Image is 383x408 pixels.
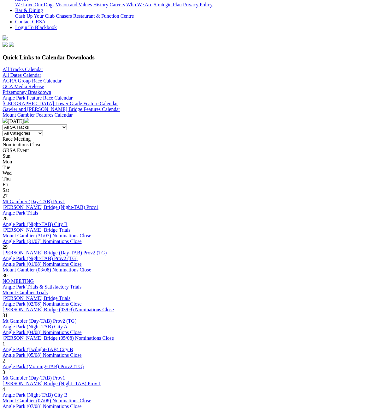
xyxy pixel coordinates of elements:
a: [PERSON_NAME] Bridge Trials [3,227,70,233]
span: 2 [3,358,5,363]
a: Angle Park Trials [3,210,38,216]
div: Mon [3,159,380,165]
a: Mount Gambier Trials [3,290,48,295]
a: All Tracks Calendar [3,67,43,72]
a: Mt Gambier (Day-TAB) Prov1 [3,375,65,381]
span: 4 [3,387,5,392]
a: Careers [109,2,125,7]
a: [PERSON_NAME] Bridge (Night -TAB) Prov 1 [3,381,101,386]
a: All Dates Calendar [3,72,41,78]
a: [PERSON_NAME] Bridge Trials [3,295,70,301]
a: We Love Our Dogs [15,2,54,7]
div: Sat [3,187,380,193]
div: Nominations Close [3,142,380,148]
a: Privacy Policy [183,2,213,7]
a: Mount Gambier Features Calendar [3,112,73,118]
a: Angle Park Trials & Satisfactory Trials [3,284,81,289]
a: Cash Up Your Club [15,13,55,19]
a: Chasers Restaurant & Function Centre [56,13,134,19]
a: Login To Blackbook [15,25,57,30]
a: Angle Park (04/08) Nominations Close [3,330,82,335]
a: Angle Park (Twilight-TAB) City B [3,347,73,352]
img: facebook.svg [3,42,8,47]
a: Mt Gambier (Day-TAB) Prov1 [3,199,65,204]
h3: Quick Links to Calendar Downloads [3,54,380,61]
div: Tue [3,165,380,170]
a: GCA Media Release [3,84,44,89]
a: Who We Are [126,2,152,7]
a: Mount Gambier (07/08) Nominations Close [3,398,91,403]
a: Strategic Plan [154,2,182,7]
div: Thu [3,176,380,182]
a: [PERSON_NAME] Bridge (05/08) Nominations Close [3,335,114,341]
div: Fri [3,182,380,187]
div: Sun [3,153,380,159]
a: Mt Gambier (Day-TAB) Prov2 (TG) [3,318,76,324]
div: Race Meeting [3,136,380,142]
a: Mount Gambier (31/07) Nominations Close [3,233,91,238]
a: [PERSON_NAME] Bridge (Night-TAB) Prov1 [3,204,98,210]
span: 30 [3,273,8,278]
a: Vision and Values [56,2,92,7]
a: Angle Park (31/07) Nominations Close [3,239,82,244]
a: Angle Park (01/08) Nominations Close [3,261,82,267]
a: Contact GRSA [15,19,45,24]
a: [PERSON_NAME] Bridge (Day-TAB) Prov2 (TG) [3,250,107,255]
div: Bar & Dining [15,13,380,19]
a: [GEOGRAPHIC_DATA] Lower Grade Feature Calendar [3,101,118,106]
a: Prizemoney Breakdown [3,89,51,95]
span: 31 [3,313,8,318]
a: AGRA Group Race Calendar [3,78,62,83]
a: Angle Park (Night-TAB) City A [3,324,68,329]
div: GRSA Event [3,148,380,153]
a: Angle Park (Night-TAB) City B [3,392,68,398]
div: About [15,2,380,8]
span: 27 [3,193,8,198]
a: NO MEETING [3,278,34,284]
span: 29 [3,244,8,250]
a: Bar & Dining [15,8,43,13]
a: Mount Gambier (03/08) Nominations Close [3,267,91,272]
img: chevron-left-pager-white.svg [3,118,8,123]
a: Gawler and [PERSON_NAME] Bridge Features Calendar [3,107,120,112]
a: [PERSON_NAME] Bridge (03/08) Nominations Close [3,307,114,312]
a: Angle Park (Morning-TAB) Prov2 (TG) [3,364,84,369]
img: chevron-right-pager-white.svg [24,118,29,123]
div: [DATE] [3,118,380,124]
a: Angle Park Feature Race Calendar [3,95,73,100]
img: logo-grsa-white.png [3,35,8,40]
a: Angle Park (02/08) Nominations Close [3,301,82,307]
span: 1 [3,341,5,346]
a: History [93,2,108,7]
a: Angle Park (05/08) Nominations Close [3,352,82,358]
span: 28 [3,216,8,221]
a: Angle Park (Night-TAB) Prov2 (TG) [3,256,78,261]
div: Wed [3,170,380,176]
img: twitter.svg [9,42,14,47]
a: Angle Park (Night-TAB) City B [3,222,68,227]
span: 3 [3,369,5,375]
